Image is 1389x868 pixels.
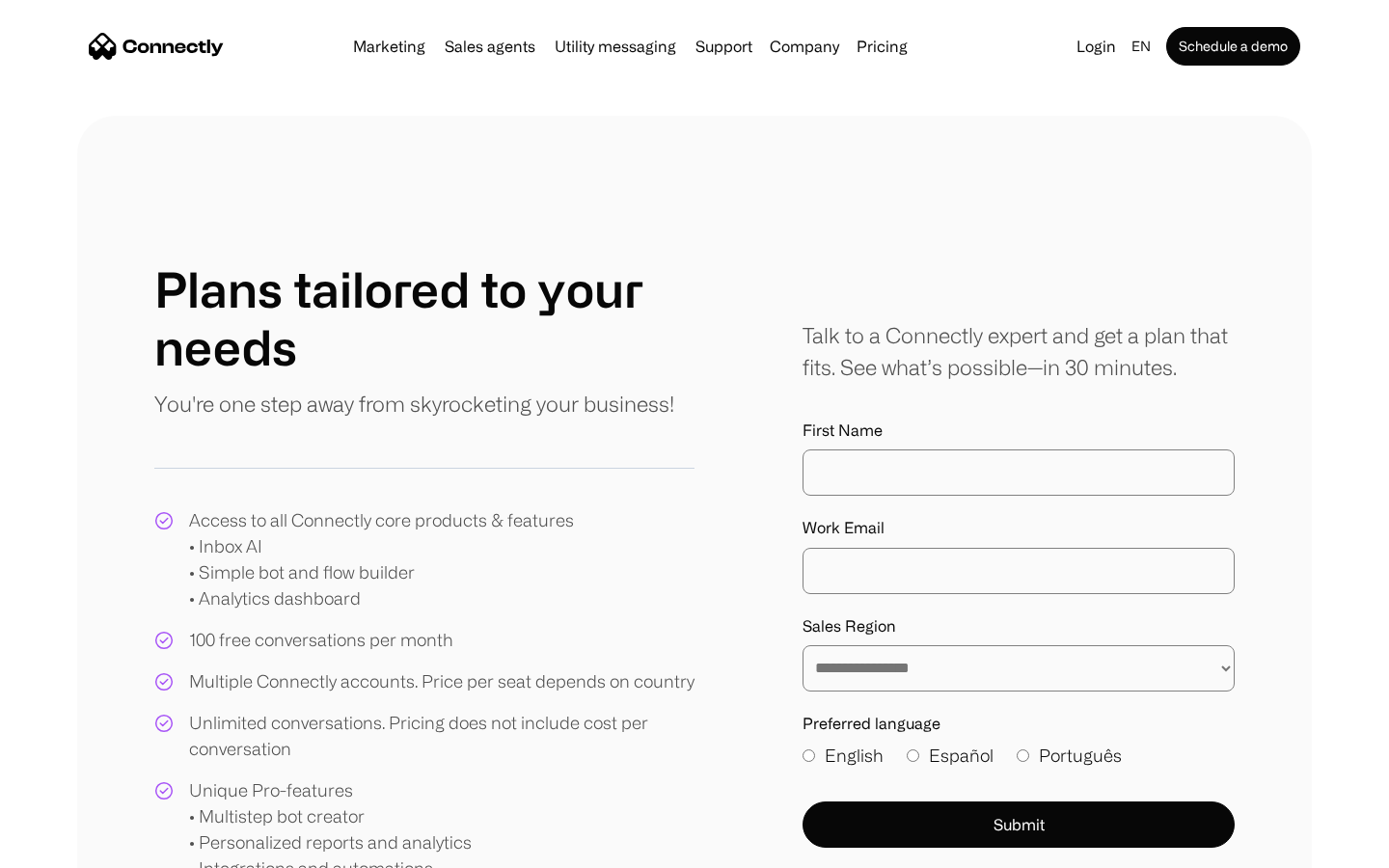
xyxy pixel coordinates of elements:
p: You're one step away from skyrocketing your business! [154,388,674,420]
input: Português [1017,749,1029,762]
h1: Plans tailored to your needs [154,260,694,376]
a: Utility messaging [547,39,684,54]
input: English [803,749,815,762]
button: Submit [803,801,1235,848]
label: Español [907,743,994,769]
ul: Language list [39,834,116,861]
a: Pricing [849,39,915,54]
a: Schedule a demo [1166,27,1300,66]
input: Español [907,749,919,762]
div: Multiple Connectly accounts. Price per seat depends on country [189,668,694,694]
div: 100 free conversations per month [189,627,453,653]
a: Sales agents [437,39,543,54]
label: First Name [803,421,1235,440]
div: en [1124,33,1162,60]
a: Support [688,39,760,54]
div: en [1131,33,1151,60]
a: home [89,32,224,61]
label: Preferred language [803,715,1235,733]
div: Access to all Connectly core products & features • Inbox AI • Simple bot and flow builder • Analy... [189,507,574,611]
div: Company [764,33,845,60]
div: Unlimited conversations. Pricing does not include cost per conversation [189,710,694,762]
label: Sales Region [803,617,1235,636]
aside: Language selected: English [19,832,116,861]
label: Português [1017,743,1122,769]
a: Login [1069,33,1124,60]
label: Work Email [803,519,1235,537]
a: Marketing [345,39,433,54]
div: Talk to a Connectly expert and get a plan that fits. See what’s possible—in 30 minutes. [803,319,1235,383]
label: English [803,743,884,769]
div: Company [770,33,839,60]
